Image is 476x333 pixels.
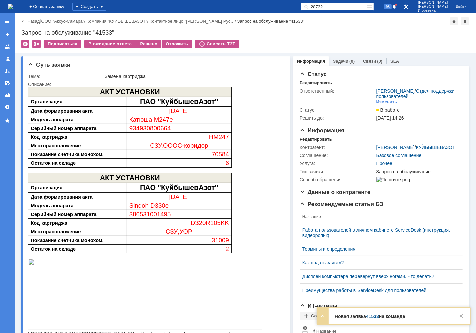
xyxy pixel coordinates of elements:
span: Статус [300,71,327,77]
span: Игорьевна [418,9,448,13]
span: 386531001495 [101,124,143,131]
span: 98 [384,4,392,9]
span: Месторасположение [3,56,53,62]
a: Заявки в моей ответственности [2,53,13,64]
span: СЗУ,ОООС-коридор [122,55,180,62]
a: [PERSON_NAME] [376,145,415,150]
img: По почте.png [376,177,410,182]
span: Организация [3,98,34,103]
a: Заявки на командах [2,41,13,52]
div: / [376,88,460,99]
span: Информация [300,127,344,134]
div: (0) [349,59,355,64]
div: Редактировать [300,137,332,142]
strong: Новая заявка на команде [335,314,405,319]
a: Прочее [376,161,392,166]
span: Код картриджа [3,133,39,139]
div: Развернуть [319,312,327,320]
a: Мои заявки [2,66,13,76]
div: Тип заявки: [300,169,375,174]
span: Рекомендуемые статьи БЗ [300,201,383,207]
span: 70584 [183,64,201,71]
span: [PERSON_NAME] [418,5,448,9]
div: Работа с массовостью [32,40,41,48]
a: Связи [363,59,376,64]
a: Термины и определения [302,246,455,252]
a: Мои согласования [2,78,13,88]
div: Сделать домашней страницей [461,17,469,25]
a: Перейти в интерфейс администратора [402,3,410,11]
div: Создать [72,3,106,11]
span: Дата формирования акта [3,107,64,113]
a: Как подать заявку? [302,260,455,265]
div: Удалить [21,40,29,48]
span: ПАО "КуйбышевАзот" [112,11,190,19]
span: Дата формирования акта [3,21,64,27]
div: Замена картриджа [105,74,281,79]
a: [PERSON_NAME] [376,88,415,94]
span: Sindoh D330e [101,115,141,122]
div: | [40,18,41,23]
div: / [41,19,87,24]
span: Модель аппарата [3,30,45,35]
a: 41533 [366,314,379,319]
div: Запрос на обслуживание "41533" [237,19,305,24]
a: Дисплей компьютера перевернут вверх ногами. Что делать? [302,274,455,279]
a: КУЙБЫШЕВАЗОТ [416,145,455,150]
span: Серийный номер аппарата [3,125,68,130]
span: [DATE] 14:26 [376,115,404,121]
span: Настройки [302,325,308,331]
span: D320R105KK [163,132,201,139]
span: ПАО "КуйбышевАзот" [112,97,190,105]
a: Работа пользователей в личном кабинете ServiceDesk (инструкция, видеоролик) [302,227,455,238]
span: Расширенный поиск [367,3,374,9]
span: Данные о контрагенте [300,189,371,195]
span: 2 [197,158,201,165]
a: SLA [390,59,399,64]
span: 6 [197,73,201,80]
a: Перейти на домашнюю страницу [8,4,13,9]
span: АКТ УСТАНОВКИ [72,87,132,95]
div: Решить до: [300,115,375,121]
span: Показание счётчика монохом. [3,65,76,70]
div: Тема: [28,74,103,79]
th: Название [300,210,457,223]
a: Отдел поддержки пользователей [376,88,455,99]
span: В работе [376,107,400,113]
div: / [150,19,237,24]
span: [DATE] [141,106,161,113]
div: Описание: [28,82,282,87]
span: , [150,141,151,148]
div: Контрагент: [300,145,375,150]
div: Ответственный: [300,88,375,94]
span: ИТ-активы [300,303,338,309]
img: logo [8,4,13,9]
div: Редактировать [300,80,332,86]
div: Услуга: [300,161,375,166]
div: Изменить [376,99,397,105]
div: (0) [377,59,382,64]
span: Организация [3,12,34,17]
a: Компания "КУЙБЫШЕВАЗОТ" [87,19,147,24]
span: Показание счётчика монохом. [3,151,76,156]
a: Настройки [2,102,13,112]
div: Способ обращения: [300,177,375,182]
a: Информация [297,59,325,64]
a: Преимущества работы в ServiceDesk для пользователей [302,288,455,293]
div: Закрыть [457,312,465,320]
span: [DATE] [141,20,161,27]
a: ООО "Аксус-Самара" [41,19,84,24]
div: / [376,145,455,150]
div: Статус: [300,107,375,113]
div: Добавить в избранное [450,17,458,25]
a: Отчеты [2,90,13,100]
div: Соглашение: [300,153,375,158]
span: [PERSON_NAME] [418,1,448,5]
span: СЗУ [138,141,150,148]
span: АКТ УСТАНОВКИ [72,1,132,9]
